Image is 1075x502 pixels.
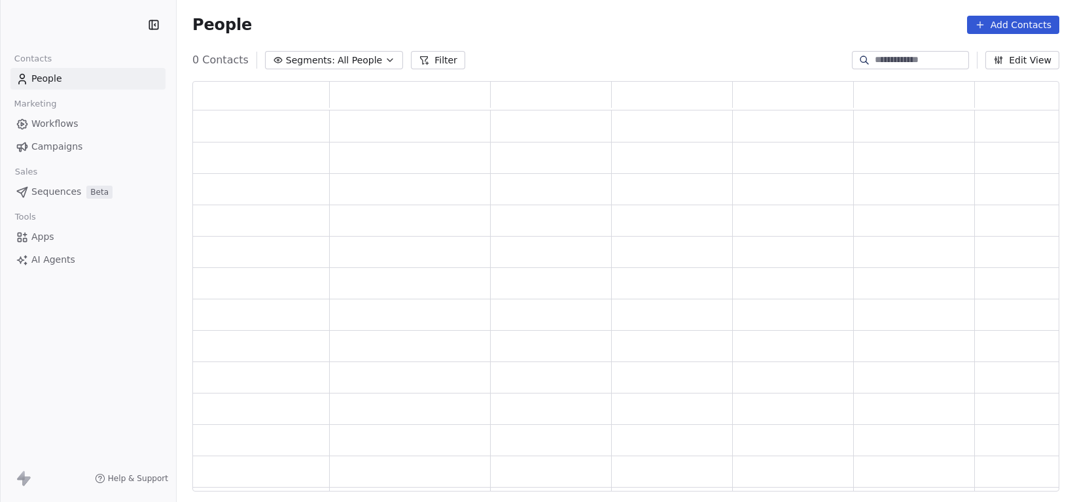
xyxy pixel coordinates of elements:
button: Filter [411,51,465,69]
a: Workflows [10,113,166,135]
a: AI Agents [10,249,166,271]
span: Contacts [9,49,58,69]
span: All People [338,54,382,67]
a: People [10,68,166,90]
span: Help & Support [108,473,168,484]
span: Beta [86,186,113,199]
span: Workflows [31,117,79,131]
span: Marketing [9,94,62,114]
span: People [192,15,252,35]
a: SequencesBeta [10,181,166,203]
span: Segments: [286,54,335,67]
span: Campaigns [31,140,82,154]
button: Add Contacts [967,16,1059,34]
span: Apps [31,230,54,244]
span: Sequences [31,185,81,199]
span: Tools [9,207,41,227]
span: AI Agents [31,253,75,267]
span: People [31,72,62,86]
a: Apps [10,226,166,248]
button: Edit View [985,51,1059,69]
span: Sales [9,162,43,182]
a: Help & Support [95,473,168,484]
span: 0 Contacts [192,52,249,68]
a: Campaigns [10,136,166,158]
